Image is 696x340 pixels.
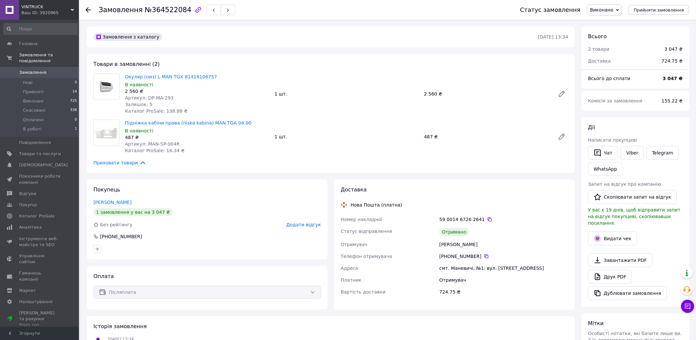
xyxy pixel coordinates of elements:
span: Дії [588,124,595,130]
span: Мітки [588,320,604,326]
div: Отримано [439,228,469,236]
input: Пошук [3,23,78,35]
img: Окуляр (низ) L MAN TGX 81416106757 [94,79,119,94]
span: [PERSON_NAME] та рахунки [19,310,61,328]
span: Платник [341,277,361,283]
div: Отримувач [438,274,570,286]
span: Всього до сплати [588,76,631,81]
a: WhatsApp [588,162,623,176]
div: 2 560 ₴ [125,88,269,95]
span: Головна [19,41,37,47]
a: Підніжка кабіни права (niska kabina) MAN TGA 04.00 [125,120,251,126]
span: 155.22 ₴ [662,98,683,103]
div: Нова Пошта (платна) [349,202,404,208]
button: Чат [588,146,618,160]
span: Оплата [93,273,114,279]
span: Номер накладної [341,217,383,222]
span: Товари в замовленні (2) [93,61,160,67]
span: 0 [75,117,77,123]
button: Чат з покупцем [681,300,694,313]
span: Приховати товари [93,159,146,166]
span: Налаштування [19,299,53,305]
a: Viber [621,146,644,160]
button: Прийняти замовлення [629,5,689,15]
a: Завантажити PDF [588,253,653,267]
span: Аналітика [19,224,42,230]
span: [DEMOGRAPHIC_DATA] [19,162,68,168]
a: Telegram [647,146,679,160]
span: 2 товари [588,46,609,52]
div: Замовлення з каталогу [93,33,162,41]
span: Додати відгук [286,222,321,227]
span: 338 [70,107,77,113]
span: Оплачені [23,117,44,123]
div: 487 ₴ [421,132,553,141]
span: Прийняти замовлення [634,8,684,13]
div: Повернутися назад [86,7,91,13]
span: Замовлення [99,6,143,14]
div: Статус замовлення [520,7,581,13]
button: Дублювати замовлення [588,286,667,300]
span: Управління сайтом [19,253,61,265]
span: VINTRUCK [21,4,71,10]
span: Історія замовлення [93,323,147,329]
span: №364522084 [145,6,191,14]
span: 725 [70,98,77,104]
div: 2 560 ₴ [421,89,553,99]
span: Артикул: MAN-SP-004R [125,141,180,147]
span: Адреса [341,266,358,271]
span: Доставка [341,186,367,193]
span: 1 [75,126,77,132]
span: Без рейтингу [100,222,133,227]
span: Прийняті [23,89,43,95]
div: 1 шт. [272,89,422,99]
div: 724.75 ₴ [658,54,687,68]
a: Редагувати [555,130,568,143]
span: Нові [23,80,33,86]
span: Доставка [588,58,611,64]
span: Покупець [93,186,120,193]
a: Редагувати [555,87,568,100]
button: Скопіювати запит на відгук [588,190,677,204]
span: Замовлення та повідомлення [19,52,79,64]
div: Ваш ID: 3920965 [21,10,79,16]
span: Каталог ProSale: 138.88 ₴ [125,108,187,114]
img: Підніжка кабіни права (niska kabina) MAN TGA 04.00 [94,124,119,141]
span: Отримувач [341,242,367,247]
span: Залишок: 5 [125,102,153,107]
span: Всього [588,33,607,40]
a: Друк PDF [588,270,632,284]
div: [PHONE_NUMBER] [439,253,568,260]
div: Prom топ [19,322,61,328]
span: Відгуки [19,191,36,197]
div: 487 ₴ [125,134,269,141]
span: Інструменти веб-майстра та SEO [19,236,61,248]
span: Товари та послуги [19,151,61,157]
span: Замовлення [19,70,46,75]
div: [PERSON_NAME] [438,239,570,250]
span: Повідомлення [19,140,51,146]
div: 724.75 ₴ [438,286,570,298]
div: [PHONE_NUMBER] [99,233,143,240]
span: У вас є 19 днів, щоб відправити запит на відгук покупцеві, скопіювавши посилання. [588,207,681,226]
a: [PERSON_NAME] [93,200,132,205]
span: В наявності [125,128,153,133]
a: Окуляр (низ) L MAN TGX 81416106757 [125,74,217,79]
span: Статус відправлення [341,229,392,234]
span: Маркет [19,288,36,294]
span: Гаманець компанії [19,270,61,282]
div: 3 047 ₴ [665,46,683,52]
span: Покупці [19,202,37,208]
span: Виконано [590,7,613,13]
span: Комісія за замовлення [588,98,643,103]
span: Запит на відгук про компанію [588,182,661,187]
span: Телефон отримувача [341,254,392,259]
button: Видати чек [588,232,637,245]
b: 3 047 ₴ [663,76,683,81]
span: Артикул: DP-MA-293 [125,95,174,100]
div: 1 замовлення у вас на 3 047 ₴ [93,208,173,216]
span: В роботі [23,126,41,132]
time: [DATE] 13:34 [538,34,568,40]
span: В наявності [125,82,153,87]
span: Виконані [23,98,43,104]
